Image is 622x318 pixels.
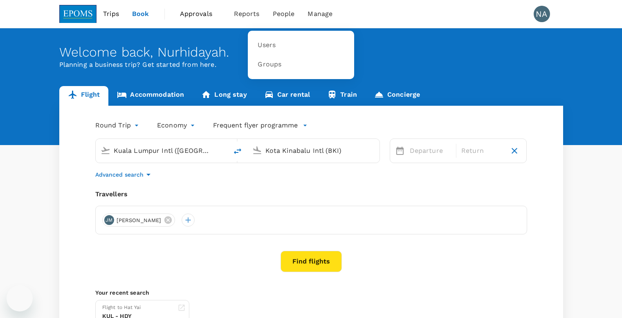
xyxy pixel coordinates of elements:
[374,150,375,151] button: Open
[59,60,563,70] p: Planning a business trip? Get started from here.
[59,86,109,106] a: Flight
[273,9,295,19] span: People
[265,144,362,157] input: Going to
[213,120,308,130] button: Frequent flyer programme
[180,9,221,19] span: Approvals
[256,86,319,106] a: Car rental
[308,9,332,19] span: Manage
[410,146,451,156] p: Departure
[366,86,429,106] a: Concierge
[319,86,366,106] a: Train
[95,119,141,132] div: Round Trip
[59,5,97,23] img: EPOMS SDN BHD
[213,120,298,130] p: Frequent flyer programme
[461,146,503,156] p: Return
[7,285,33,311] iframe: Button to launch messaging window
[253,36,349,55] a: Users
[193,86,255,106] a: Long stay
[95,170,153,179] button: Advanced search
[222,150,224,151] button: Open
[132,9,149,19] span: Book
[95,189,527,199] div: Travellers
[234,9,260,19] span: Reports
[59,45,563,60] div: Welcome back , Nurhidayah .
[258,41,276,50] span: Users
[112,216,166,225] span: [PERSON_NAME]
[108,86,193,106] a: Accommodation
[157,119,197,132] div: Economy
[103,9,119,19] span: Trips
[228,141,247,161] button: delete
[281,251,342,272] button: Find flights
[95,170,144,179] p: Advanced search
[534,6,550,22] div: NA
[258,60,281,69] span: Groups
[104,215,114,225] div: JM
[102,214,175,227] div: JM[PERSON_NAME]
[95,288,527,297] p: Your recent search
[114,144,211,157] input: Depart from
[102,304,171,312] div: Flight to Hat Yai
[253,55,349,74] a: Groups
